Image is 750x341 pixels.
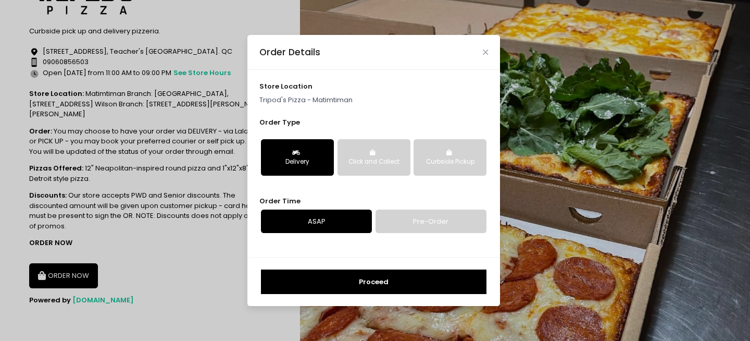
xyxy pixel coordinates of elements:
[261,210,372,234] a: ASAP
[259,81,312,91] span: store location
[259,45,320,59] div: Order Details
[259,117,300,127] span: Order Type
[261,139,334,176] button: Delivery
[337,139,410,176] button: Click and Collect
[414,139,486,176] button: Curbside Pickup
[421,157,479,167] div: Curbside Pickup
[376,210,486,234] a: Pre-Order
[345,157,403,167] div: Click and Collect
[261,270,486,295] button: Proceed
[483,50,488,55] button: Close
[268,157,327,167] div: Delivery
[259,95,489,105] p: Tripod's Pizza - Matimtiman
[259,196,301,206] span: Order Time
